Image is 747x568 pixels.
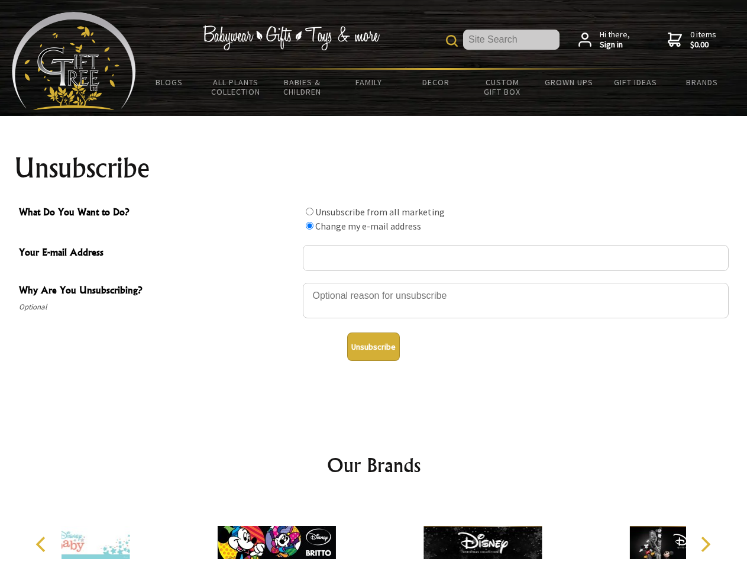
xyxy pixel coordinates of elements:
[600,30,630,50] span: Hi there,
[19,245,297,262] span: Your E-mail Address
[469,70,536,104] a: Custom Gift Box
[202,25,380,50] img: Babywear - Gifts - Toys & more
[600,40,630,50] strong: Sign in
[669,70,736,95] a: Brands
[692,531,718,557] button: Next
[463,30,560,50] input: Site Search
[136,70,203,95] a: BLOGS
[535,70,602,95] a: Grown Ups
[14,154,733,182] h1: Unsubscribe
[315,206,445,218] label: Unsubscribe from all marketing
[24,451,724,479] h2: Our Brands
[19,205,297,222] span: What Do You Want to Do?
[315,220,421,232] label: Change my e-mail address
[303,245,729,271] input: Your E-mail Address
[30,531,56,557] button: Previous
[690,29,716,50] span: 0 items
[306,222,313,230] input: What Do You Want to Do?
[12,12,136,110] img: Babyware - Gifts - Toys and more...
[602,70,669,95] a: Gift Ideas
[347,333,400,361] button: Unsubscribe
[19,300,297,314] span: Optional
[203,70,270,104] a: All Plants Collection
[446,35,458,47] img: product search
[578,30,630,50] a: Hi there,Sign in
[306,208,313,215] input: What Do You Want to Do?
[668,30,716,50] a: 0 items$0.00
[19,283,297,300] span: Why Are You Unsubscribing?
[303,283,729,318] textarea: Why Are You Unsubscribing?
[269,70,336,104] a: Babies & Children
[402,70,469,95] a: Decor
[336,70,403,95] a: Family
[690,40,716,50] strong: $0.00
